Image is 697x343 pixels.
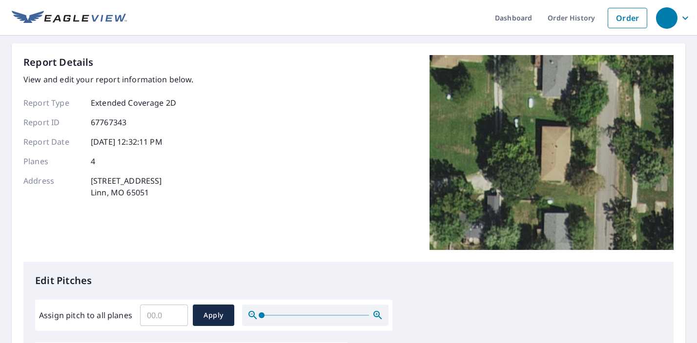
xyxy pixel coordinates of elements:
p: Extended Coverage 2D [91,97,176,109]
p: 4 [91,155,95,167]
p: Report Date [23,136,82,148]
span: Apply [201,309,226,322]
p: View and edit your report information below. [23,74,194,85]
p: [DATE] 12:32:11 PM [91,136,163,148]
img: Top image [430,55,674,250]
p: Report Details [23,55,94,70]
p: Report Type [23,97,82,109]
p: 67767343 [91,116,126,128]
a: Order [608,8,647,28]
p: [STREET_ADDRESS] Linn, MO 65051 [91,175,162,198]
p: Report ID [23,116,82,128]
p: Planes [23,155,82,167]
input: 00.0 [140,302,188,329]
p: Edit Pitches [35,273,662,288]
label: Assign pitch to all planes [39,309,132,321]
button: Apply [193,305,234,326]
p: Address [23,175,82,198]
img: EV Logo [12,11,127,25]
